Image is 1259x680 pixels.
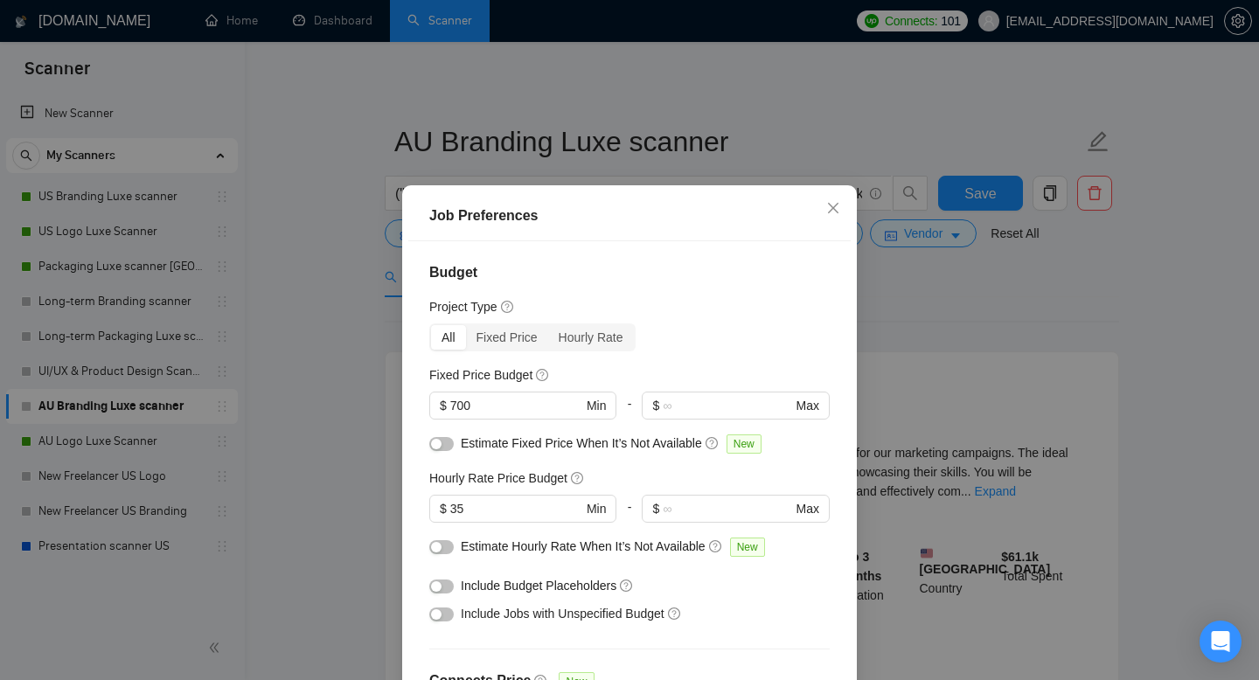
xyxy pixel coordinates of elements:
div: All [431,325,466,350]
span: Estimate Fixed Price When It’s Not Available [461,436,702,450]
button: Close [810,185,857,232]
span: $ [652,396,659,415]
span: New [730,538,765,557]
h5: Fixed Price Budget [429,365,532,385]
span: question-circle [501,300,515,314]
span: $ [440,396,447,415]
h5: Hourly Rate Price Budget [429,468,567,488]
h5: Project Type [429,297,497,316]
input: 0 [450,396,583,415]
span: Estimate Hourly Rate When It’s Not Available [461,539,706,553]
span: Max [796,396,819,415]
span: Max [796,499,819,518]
div: - [616,495,642,537]
div: Open Intercom Messenger [1200,621,1242,663]
span: New [727,434,762,454]
span: question-circle [706,436,720,450]
span: question-circle [709,539,723,553]
div: Hourly Rate [548,325,634,350]
div: Job Preferences [429,205,830,226]
span: question-circle [536,368,550,382]
div: Fixed Price [466,325,548,350]
span: Min [587,499,607,518]
span: close [826,201,840,215]
input: ∞ [663,499,792,518]
span: Include Jobs with Unspecified Budget [461,607,664,621]
div: - [616,392,642,434]
span: question-circle [668,607,682,621]
input: 0 [450,499,583,518]
span: question-circle [571,471,585,485]
span: question-circle [620,579,634,593]
span: $ [652,499,659,518]
h4: Budget [429,262,830,283]
input: ∞ [663,396,792,415]
span: Min [587,396,607,415]
span: Include Budget Placeholders [461,579,616,593]
span: $ [440,499,447,518]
